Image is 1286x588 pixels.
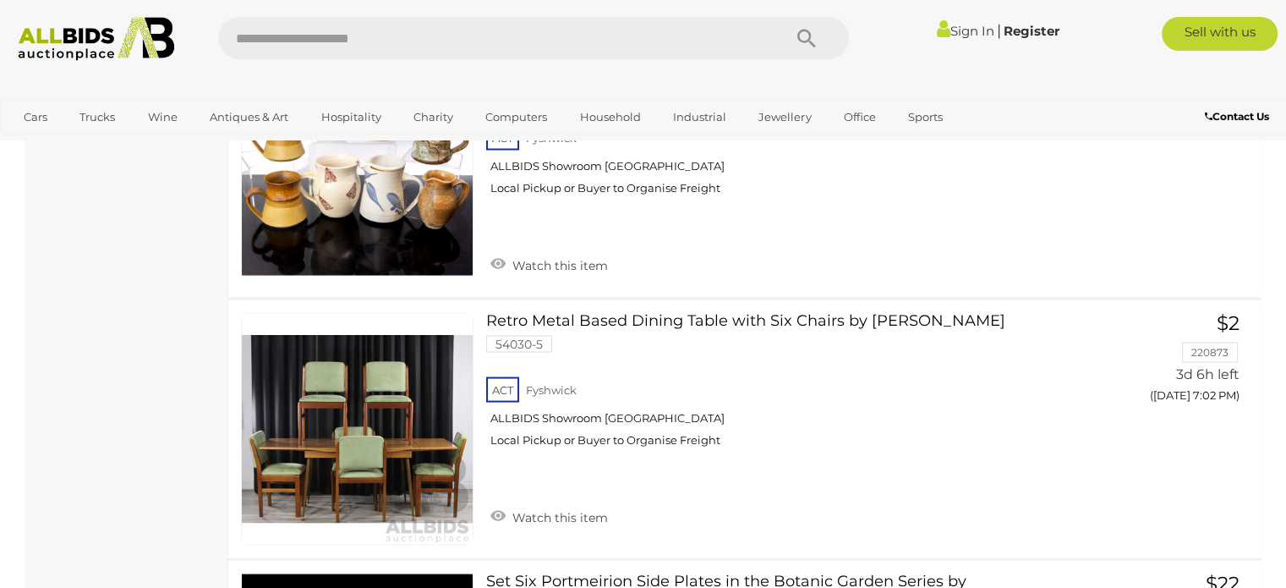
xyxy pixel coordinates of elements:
[764,17,849,59] button: Search
[499,312,1075,460] a: Retro Metal Based Dining Table with Six Chairs by [PERSON_NAME] 54030-5 ACT Fyshwick ALLBIDS Show...
[747,103,822,131] a: Jewellery
[1205,110,1269,123] b: Contact Us
[1102,312,1245,411] a: $2 220873 3d 6h left ([DATE] 7:02 PM)
[486,250,612,276] a: Watch this item
[508,257,608,272] span: Watch this item
[9,17,183,61] img: Allbids.com.au
[936,23,993,39] a: Sign In
[833,103,887,131] a: Office
[68,103,126,131] a: Trucks
[310,103,392,131] a: Hospitality
[402,103,464,131] a: Charity
[1162,17,1278,51] a: Sell with us
[486,503,612,528] a: Watch this item
[474,103,558,131] a: Computers
[1217,310,1239,334] span: $2
[137,103,189,131] a: Wine
[1205,107,1273,126] a: Contact Us
[508,509,608,525] span: Watch this item
[569,103,652,131] a: Household
[199,103,299,131] a: Antiques & Art
[897,103,954,131] a: Sports
[499,43,1075,208] a: Collection Australian Local Studio Pottery Pieces Including Vase by [PERSON_NAME] & [PERSON_NAME]...
[13,131,155,159] a: [GEOGRAPHIC_DATA]
[996,21,1000,40] span: |
[1003,23,1059,39] a: Register
[662,103,737,131] a: Industrial
[13,103,58,131] a: Cars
